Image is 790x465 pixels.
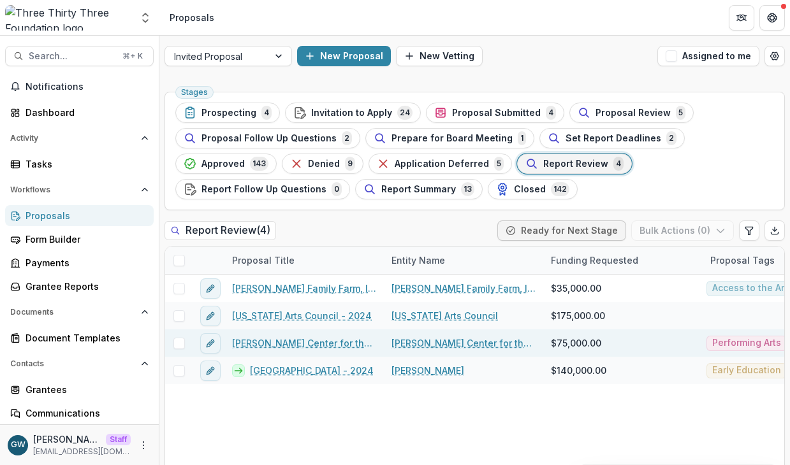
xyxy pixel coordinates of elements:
button: Open table manager [764,46,785,66]
button: New Proposal [297,46,391,66]
button: edit [200,333,221,354]
a: [PERSON_NAME] Family Farm, Inc. [391,282,536,295]
div: Funding Requested [543,247,703,274]
button: edit [200,306,221,326]
button: Closed142 [488,179,578,199]
button: Edit table settings [739,220,759,241]
a: [US_STATE] Arts Council [391,309,498,322]
span: Workflows [10,185,136,194]
span: Prepare for Board Meeting [391,133,513,144]
div: Dashboard [26,106,143,119]
span: 24 [397,106,413,120]
a: Dashboard [5,102,154,123]
span: Proposal Review [596,108,671,118]
button: Bulk Actions (0) [631,220,734,241]
img: Three Thirty Three Foundation logo [5,5,131,31]
a: Proposals [5,205,154,226]
div: Grantee Reports [26,280,143,293]
button: Report Review4 [517,154,632,174]
a: [PERSON_NAME] [391,364,464,377]
div: Proposal Tags [703,254,782,267]
span: Prospecting [201,108,256,118]
span: 142 [551,182,569,196]
button: Denied9 [282,154,363,174]
button: Prospecting4 [175,103,280,123]
a: [PERSON_NAME] Center for the Performing Arts [391,336,536,350]
span: 9 [345,157,355,171]
span: 4 [546,106,556,120]
span: 2 [666,131,677,145]
span: Documents [10,308,136,317]
span: Report Review [543,159,608,169]
div: Entity Name [384,254,453,267]
span: Search... [29,51,115,62]
button: Proposal Review5 [569,103,694,123]
span: Invitation to Apply [311,108,392,118]
div: Proposals [26,209,143,222]
div: Proposal Title [224,247,384,274]
span: $175,000.00 [551,309,605,322]
p: [EMAIL_ADDRESS][DOMAIN_NAME] [33,446,131,457]
span: 1 [518,131,526,145]
div: Funding Requested [543,254,646,267]
a: Form Builder [5,229,154,250]
button: Report Summary13 [355,179,483,199]
span: 0 [332,182,342,196]
a: Communications [5,403,154,424]
button: Application Deferred5 [369,154,512,174]
button: Open Documents [5,302,154,322]
a: Grantee Reports [5,276,154,297]
a: Tasks [5,154,154,175]
button: Notifications [5,76,154,97]
button: Get Help [759,5,785,31]
span: $35,000.00 [551,282,601,295]
button: Open Activity [5,128,154,148]
span: $140,000.00 [551,364,606,377]
span: 5 [676,106,685,120]
span: 4 [261,106,272,120]
div: ⌘ + K [120,49,145,63]
div: Entity Name [384,247,543,274]
div: Proposals [170,11,214,24]
div: Grantees [26,383,143,396]
span: 5 [494,157,504,171]
a: Document Templates [5,327,154,348]
a: [GEOGRAPHIC_DATA] - 2024 [250,364,374,377]
span: Contacts [10,359,136,368]
a: [US_STATE] Arts Council - 2024 [232,309,372,322]
span: Report Follow Up Questions [201,184,326,195]
button: Report Follow Up Questions0 [175,179,350,199]
span: Proposal Submitted [452,108,541,118]
div: Document Templates [26,331,143,345]
button: Proposal Submitted4 [426,103,564,123]
button: Invitation to Apply24 [285,103,421,123]
a: Payments [5,252,154,273]
span: Proposal Follow Up Questions [201,133,337,144]
button: Set Report Deadlines2 [539,128,685,148]
button: Partners [729,5,754,31]
a: Grantees [5,379,154,400]
button: New Vetting [396,46,483,66]
span: 2 [342,131,352,145]
button: Ready for Next Stage [497,220,626,241]
div: Tasks [26,157,143,171]
a: [PERSON_NAME] Family Farm, Inc. - 2024 [232,282,376,295]
span: Approved [201,159,245,169]
div: Communications [26,406,143,420]
button: Open Contacts [5,354,154,374]
button: edit [200,361,221,381]
div: Payments [26,256,143,269]
span: Closed [514,184,546,195]
button: Search... [5,46,154,66]
span: 13 [461,182,474,196]
a: [PERSON_NAME] Center for the Performing Arts - 2024 [232,336,376,350]
button: edit [200,278,221,299]
p: Staff [106,434,131,445]
div: Form Builder [26,232,143,246]
h2: Report Review ( 4 ) [165,221,276,240]
span: Stages [181,88,208,97]
button: Open Workflows [5,180,154,200]
span: 143 [250,157,268,171]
